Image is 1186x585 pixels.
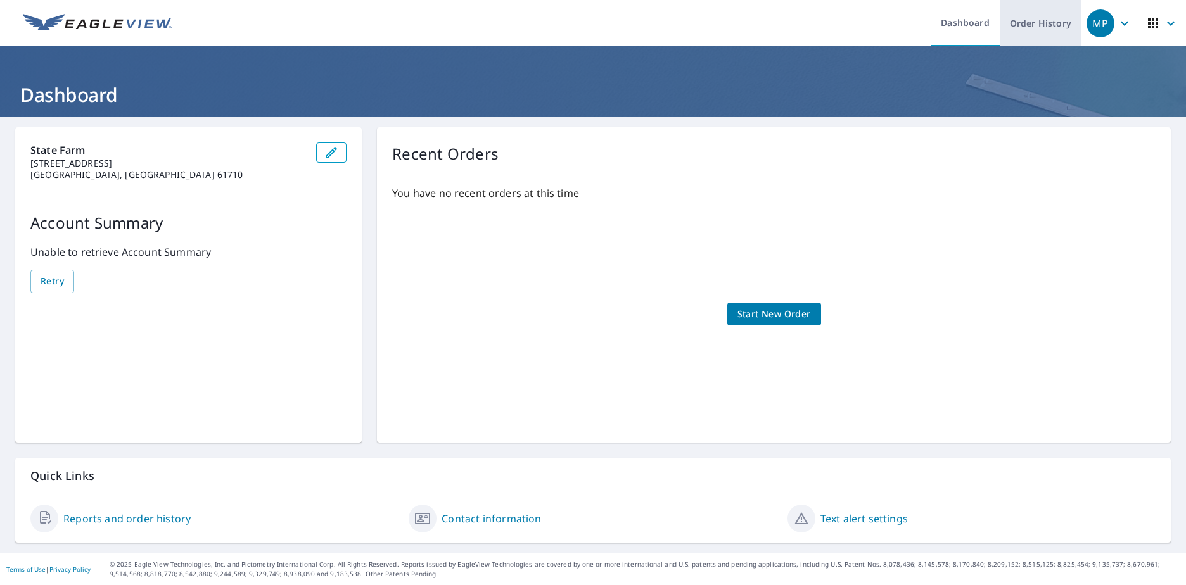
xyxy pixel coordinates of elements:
[110,560,1180,579] p: © 2025 Eagle View Technologies, Inc. and Pictometry International Corp. All Rights Reserved. Repo...
[23,14,172,33] img: EV Logo
[442,511,541,526] a: Contact information
[392,186,1156,201] p: You have no recent orders at this time
[820,511,908,526] a: Text alert settings
[49,565,91,574] a: Privacy Policy
[63,511,191,526] a: Reports and order history
[1087,9,1114,37] div: MP
[392,142,499,165] p: Recent Orders
[737,306,811,322] span: Start New Order
[727,303,821,326] a: Start New Order
[30,158,306,169] p: [STREET_ADDRESS]
[30,169,306,180] p: [GEOGRAPHIC_DATA], [GEOGRAPHIC_DATA] 61710
[41,274,64,289] span: Retry
[30,244,347,260] p: Unable to retrieve Account Summary
[30,142,306,158] p: State Farm
[15,82,1171,108] h1: Dashboard
[30,468,1156,484] p: Quick Links
[30,270,74,293] button: Retry
[6,565,46,574] a: Terms of Use
[6,565,91,573] p: |
[30,211,347,234] p: Account Summary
